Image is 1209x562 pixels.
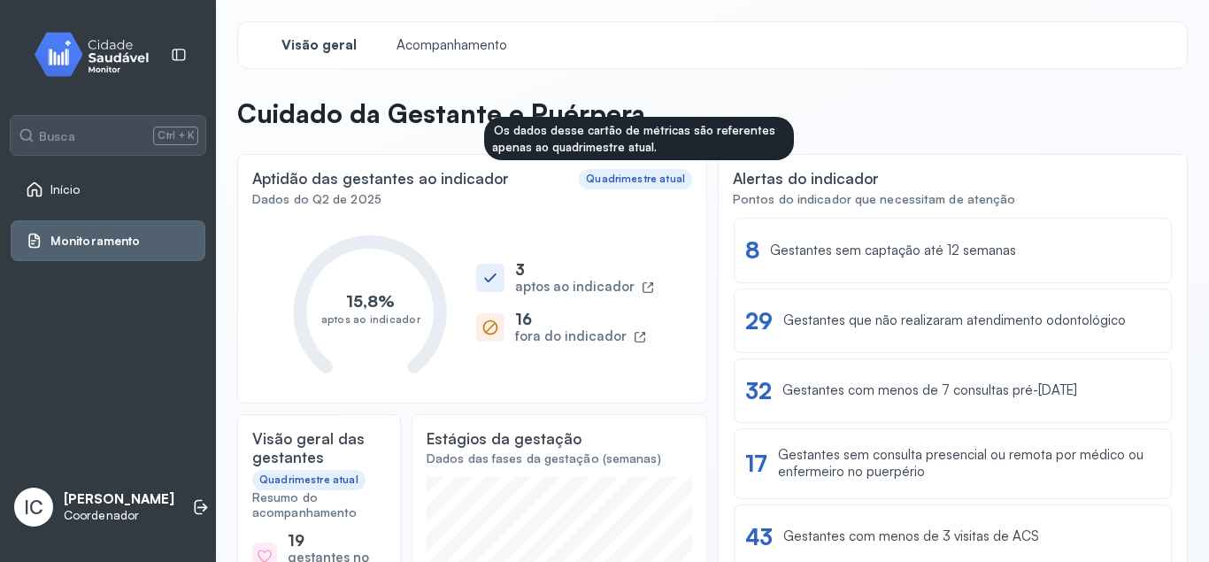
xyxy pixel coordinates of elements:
p: Cuidado da Gestante e Puérpera [237,97,645,129]
img: monitor.svg [19,28,178,81]
div: Dados das fases da gestação (semanas) [427,451,692,466]
div: 16 [515,310,646,328]
div: Aptidão das gestantes ao indicador [252,169,509,188]
text: 15,8% [347,291,396,311]
div: Alertas do indicador [733,169,879,188]
span: Ctrl + K [153,127,198,144]
div: Visão geral das gestantes [252,429,386,467]
p: [PERSON_NAME] [64,491,174,508]
div: Gestantes sem consulta presencial ou remota por médico ou enfermeiro no puerpério [778,447,1160,481]
span: IC [24,496,43,519]
div: 43 [745,523,773,550]
span: Acompanhamento [397,37,507,54]
div: Gestantes que não realizaram atendimento odontológico [783,312,1126,329]
div: aptos ao indicador [515,279,635,296]
div: Gestantes com menos de 7 consultas pré-[DATE] [782,382,1077,399]
div: Gestantes com menos de 3 visitas de ACS [783,528,1039,545]
span: Visão geral [281,37,357,54]
div: Quadrimestre atual [586,173,685,185]
div: Gestantes sem captação até 12 semanas [770,243,1016,259]
div: Dados do Q2 de 2025 [252,192,692,207]
div: 29 [745,307,773,335]
div: Pontos do indicador que necessitam de atenção [733,192,1173,207]
a: Monitoramento [26,232,190,250]
text: aptos ao indicador [321,312,421,326]
div: Quadrimestre atual [259,473,358,486]
div: 8 [745,236,759,264]
a: Início [26,181,190,198]
div: fora do indicador [515,328,627,345]
span: Início [50,182,81,197]
span: Busca [39,128,75,144]
div: Estágios da gestação [427,429,581,448]
div: 17 [745,450,767,477]
div: 19 [288,531,386,550]
span: Monitoramento [50,234,140,249]
div: 32 [745,377,772,404]
div: Resumo do acompanhamento [252,490,386,520]
p: Coordenador [64,508,174,523]
div: 3 [515,260,654,279]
